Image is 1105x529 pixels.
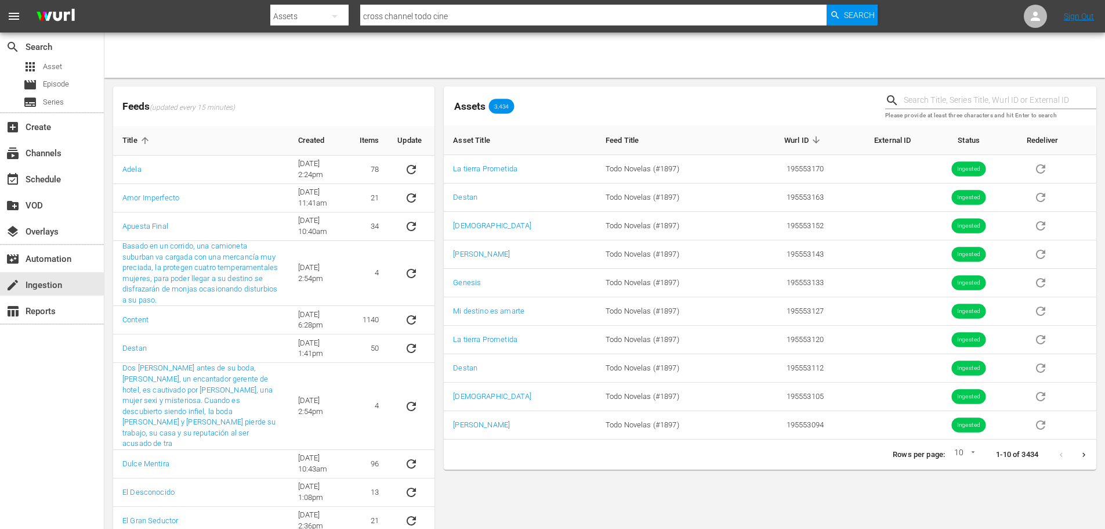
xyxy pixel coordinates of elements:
[122,315,148,324] a: Content
[6,278,20,292] span: Ingestion
[453,278,481,287] a: Genesis
[122,193,179,202] a: Amor Imperfecto
[741,155,833,183] td: 195553170
[43,96,64,108] span: Series
[596,326,741,354] td: Todo Novelas (#1897)
[350,184,389,213] td: 21
[1027,192,1055,201] span: Live assets can't be redelivered
[6,120,20,134] span: Create
[1027,391,1055,400] span: Live assets can't be redelivered
[1027,420,1055,429] span: Live assets can't be redelivered
[298,135,340,146] span: Created
[6,146,20,160] span: Channels
[833,125,921,155] th: External ID
[596,411,741,440] td: Todo Novelas (#1897)
[122,222,168,231] a: Apuesta Final
[1027,363,1055,372] span: Live assets can't be redelivered
[6,172,20,186] span: Schedule
[444,125,1096,440] table: sticky table
[904,92,1096,109] input: Search Title, Series Title, Wurl ID or External ID
[6,199,20,213] span: VOD
[150,103,235,113] span: (updated every 15 minutes)
[289,334,350,363] td: [DATE] 1:41pm
[289,478,350,507] td: [DATE] 1:08pm
[596,212,741,240] td: Todo Novelas (#1897)
[289,184,350,213] td: [DATE] 11:41am
[122,364,276,448] a: Dos [PERSON_NAME] antes de su boda, [PERSON_NAME], un encantador gerente de hotel, es cautivado p...
[952,307,986,316] span: Ingested
[952,222,986,231] span: Ingested
[1027,306,1055,315] span: Live assets can't be redelivered
[122,488,175,496] a: El Desconocido
[741,411,833,440] td: 195553094
[453,392,531,401] a: [DEMOGRAPHIC_DATA]
[350,241,389,306] td: 4
[350,213,389,241] td: 34
[350,478,389,507] td: 13
[488,103,514,110] span: 3,434
[1017,125,1096,155] th: Redeliver
[453,193,477,201] a: Destan
[596,383,741,411] td: Todo Novelas (#1897)
[289,450,350,478] td: [DATE] 10:43am
[122,165,142,174] a: Adela
[350,306,389,334] td: 1140
[741,354,833,383] td: 195553112
[7,9,21,23] span: menu
[952,250,986,259] span: Ingested
[1027,334,1055,343] span: Live assets can't be redelivered
[388,126,434,156] th: Update
[23,60,37,74] span: Asset
[453,164,517,173] a: La tierra Prometida
[122,344,147,352] a: Destan
[784,135,824,145] span: Wurl ID
[6,252,20,266] span: Automation
[741,383,833,411] td: 195553105
[122,242,278,304] a: Basado en un corrido, una camioneta suburban va cargada con una mercancía muy preciada, la proteg...
[1064,12,1094,21] a: Sign Out
[952,421,986,430] span: Ingested
[996,449,1038,460] p: 1-10 of 3434
[23,95,37,109] span: Series
[6,40,20,54] span: Search
[350,450,389,478] td: 96
[952,193,986,202] span: Ingested
[1073,444,1095,466] button: Next page
[122,516,178,525] a: El Gran Seductor
[289,241,350,306] td: [DATE] 2:54pm
[596,183,741,212] td: Todo Novelas (#1897)
[289,306,350,334] td: [DATE] 6:28pm
[596,125,741,155] th: Feed Title
[741,269,833,297] td: 195553133
[6,304,20,318] span: Reports
[741,297,833,326] td: 195553127
[952,364,986,373] span: Ingested
[1027,221,1055,229] span: Live assets can't be redelivered
[741,212,833,240] td: 195553152
[596,155,741,183] td: Todo Novelas (#1897)
[596,240,741,269] td: Todo Novelas (#1897)
[952,336,986,344] span: Ingested
[844,5,875,26] span: Search
[350,156,389,184] td: 78
[596,269,741,297] td: Todo Novelas (#1897)
[596,354,741,383] td: Todo Novelas (#1897)
[741,240,833,269] td: 195553143
[122,135,153,146] span: Title
[453,135,505,145] span: Asset Title
[1027,278,1055,286] span: Live assets can't be redelivered
[893,449,945,460] p: Rows per page:
[43,78,69,90] span: Episode
[6,225,20,239] span: Overlays
[28,3,84,30] img: ans4CAIJ8jUAAAAAAAAAAAAAAAAAAAAAAAAgQb4GAAAAAAAAAAAAAAAAAAAAAAAAJMjXAAAAAAAAAAAAAAAAAAAAAAAAgAT5G...
[122,459,169,468] a: Dulce Mentira
[952,393,986,401] span: Ingested
[23,78,37,92] span: Episode
[453,335,517,344] a: La tierra Prometida
[453,364,477,372] a: Destan
[454,100,486,112] span: Assets
[741,326,833,354] td: 195553120
[350,334,389,363] td: 50
[952,279,986,287] span: Ingested
[350,363,389,450] td: 4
